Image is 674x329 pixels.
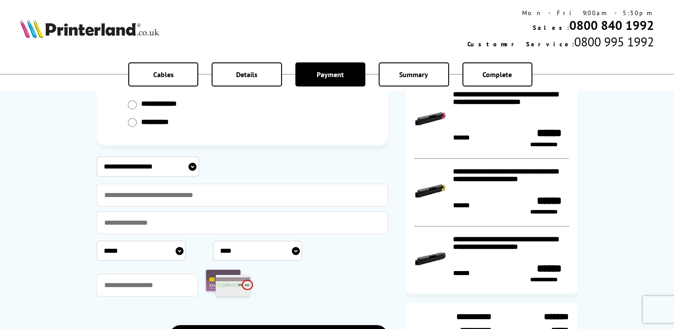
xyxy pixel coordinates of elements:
span: Sales: [533,24,569,32]
img: Printerland Logo [20,19,159,38]
span: 0800 995 1992 [574,33,654,50]
span: Details [236,70,257,79]
span: Payment [317,70,344,79]
span: Cables [153,70,174,79]
span: Complete [482,70,512,79]
span: Customer Service: [467,40,574,48]
span: Summary [399,70,428,79]
div: Mon - Fri 9:00am - 5:30pm [467,9,654,17]
a: 0800 840 1992 [569,17,654,33]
